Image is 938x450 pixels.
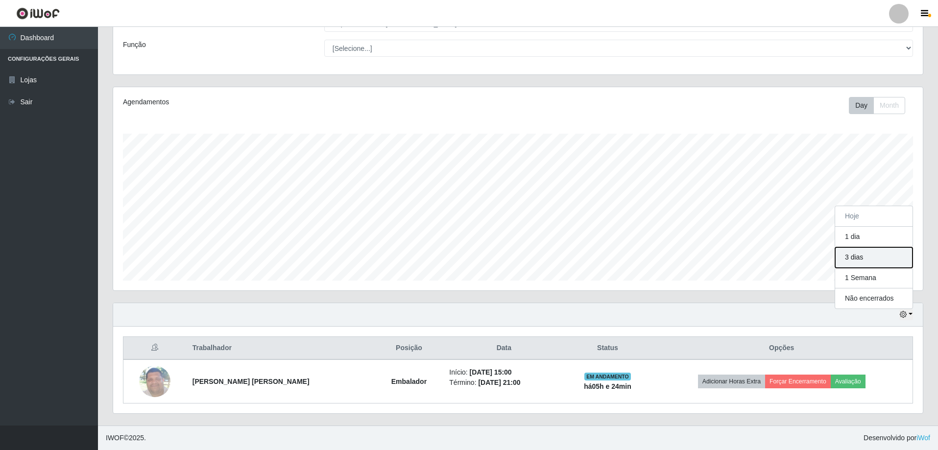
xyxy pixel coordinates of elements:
[835,247,913,268] button: 3 dias
[835,288,913,308] button: Não encerrados
[835,268,913,288] button: 1 Semana
[192,378,310,385] strong: [PERSON_NAME] [PERSON_NAME]
[584,382,631,390] strong: há 05 h e 24 min
[470,368,512,376] time: [DATE] 15:00
[864,433,930,443] span: Desenvolvido por
[391,378,427,385] strong: Embalador
[187,337,375,360] th: Trabalhador
[698,375,765,388] button: Adicionar Horas Extra
[849,97,905,114] div: First group
[123,97,444,107] div: Agendamentos
[849,97,913,114] div: Toolbar with button groups
[478,379,520,386] time: [DATE] 21:00
[765,375,831,388] button: Forçar Encerramento
[916,434,930,442] a: iWof
[584,373,631,380] span: EM ANDAMENTO
[443,337,564,360] th: Data
[449,367,558,378] li: Início:
[835,227,913,247] button: 1 dia
[849,97,874,114] button: Day
[123,40,146,50] label: Função
[106,434,124,442] span: IWOF
[835,206,913,227] button: Hoje
[873,97,905,114] button: Month
[449,378,558,388] li: Término:
[564,337,650,360] th: Status
[106,433,146,443] span: © 2025 .
[139,360,170,402] img: 1697490161329.jpeg
[650,337,913,360] th: Opções
[16,7,60,20] img: CoreUI Logo
[375,337,444,360] th: Posição
[831,375,866,388] button: Avaliação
